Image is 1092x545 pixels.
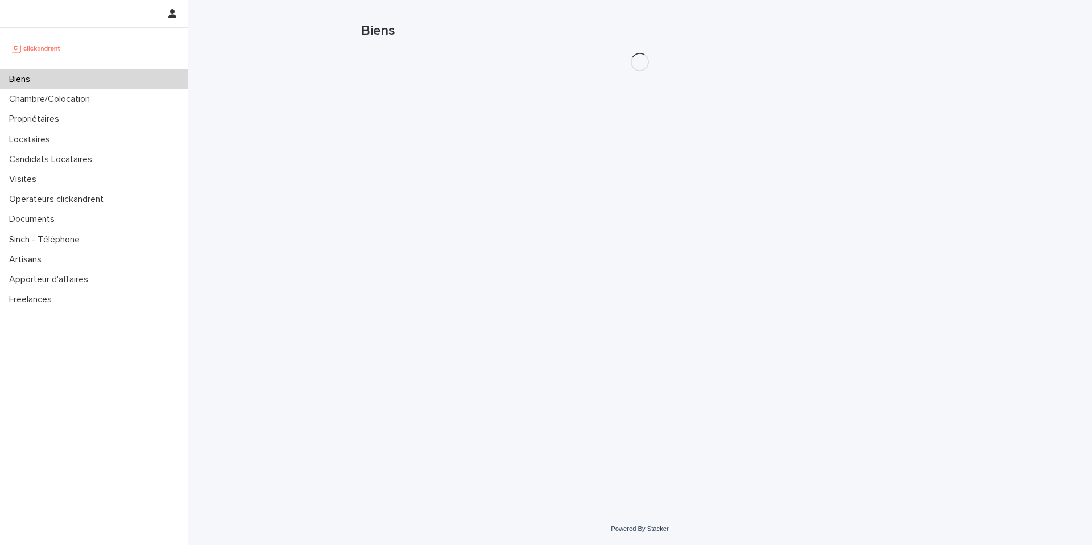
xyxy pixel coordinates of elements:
[5,234,89,245] p: Sinch - Téléphone
[5,294,61,305] p: Freelances
[9,37,64,60] img: UCB0brd3T0yccxBKYDjQ
[5,274,97,285] p: Apporteur d'affaires
[5,154,101,165] p: Candidats Locataires
[5,94,99,105] p: Chambre/Colocation
[5,194,113,205] p: Operateurs clickandrent
[611,525,668,532] a: Powered By Stacker
[361,23,919,39] h1: Biens
[5,214,64,225] p: Documents
[5,134,59,145] p: Locataires
[5,174,45,185] p: Visites
[5,74,39,85] p: Biens
[5,114,68,125] p: Propriétaires
[5,254,51,265] p: Artisans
